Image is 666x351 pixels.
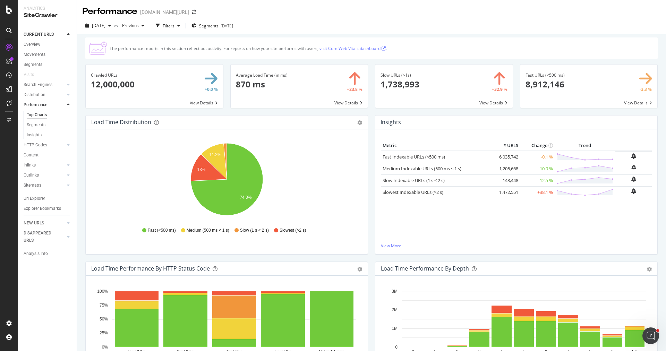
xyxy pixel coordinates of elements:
[492,163,520,174] td: 1,205,668
[240,228,269,233] span: Slow (1 s < 2 s)
[631,188,636,194] div: bell-plus
[492,174,520,186] td: 148,448
[24,172,65,179] a: Outlinks
[24,142,47,149] div: HTTP Codes
[24,250,72,257] a: Analysis Info
[555,140,615,151] th: Trend
[240,195,251,200] text: 74.3%
[91,140,362,221] svg: A chart.
[24,41,40,48] div: Overview
[24,182,65,189] a: Sitemaps
[24,250,48,257] div: Analysis Info
[381,265,469,272] div: Load Time Performance by Depth
[187,228,229,233] span: Medium (500 ms < 1 s)
[24,51,72,58] a: Movements
[24,71,34,78] div: Visits
[100,331,108,335] text: 25%
[24,195,72,202] a: Url Explorer
[520,186,555,198] td: +38.1 %
[24,230,65,244] a: DISAPPEARED URLS
[91,265,210,272] div: Load Time Performance by HTTP Status Code
[24,91,65,99] a: Distribution
[381,118,401,127] h4: Insights
[192,10,196,15] div: arrow-right-arrow-left
[27,121,45,129] div: Segments
[199,23,219,29] span: Segments
[27,131,42,139] div: Insights
[163,23,174,29] div: Filters
[24,61,42,68] div: Segments
[153,20,183,31] button: Filters
[24,220,65,227] a: NEW URLS
[383,165,461,172] a: Medium Indexable URLs (500 ms < 1 s)
[392,289,398,294] text: 3M
[24,81,52,88] div: Search Engines
[631,165,636,170] div: bell-plus
[24,220,44,227] div: NEW URLS
[631,177,636,182] div: bell-plus
[520,140,555,151] th: Change
[97,289,108,294] text: 100%
[24,41,72,48] a: Overview
[24,71,41,78] a: Visits
[83,20,114,31] button: [DATE]
[114,23,119,28] span: vs
[119,23,139,28] span: Previous
[189,20,236,31] button: Segments[DATE]
[520,163,555,174] td: -10.9 %
[24,31,54,38] div: CURRENT URLS
[27,111,47,119] div: Top Charts
[27,131,72,139] a: Insights
[102,345,108,350] text: 0%
[492,151,520,163] td: 6,035,742
[27,111,72,119] a: Top Charts
[492,140,520,151] th: # URLS
[210,152,221,157] text: 11.2%
[357,267,362,272] div: gear
[197,167,205,172] text: 13%
[642,327,659,344] iframe: Intercom live chat
[140,9,189,16] div: [DOMAIN_NAME][URL]
[24,81,65,88] a: Search Engines
[492,186,520,198] td: 1,472,551
[24,172,39,179] div: Outlinks
[392,326,398,331] text: 1M
[392,307,398,312] text: 2M
[24,205,61,212] div: Explorer Bookmarks
[24,101,65,109] a: Performance
[83,6,137,17] div: Performance
[520,151,555,163] td: -0.1 %
[100,303,108,308] text: 75%
[381,140,492,151] th: Metric
[383,189,443,195] a: Slowest Indexable URLs (>2 s)
[24,142,65,149] a: HTTP Codes
[319,45,387,51] a: visit Core Web Vitals dashboard .
[631,153,636,159] div: bell-plus
[24,101,47,109] div: Performance
[24,152,39,159] div: Content
[24,182,41,189] div: Sitemaps
[520,174,555,186] td: -12.5 %
[24,6,71,11] div: Analytics
[24,61,72,68] a: Segments
[24,205,72,212] a: Explorer Bookmarks
[381,243,652,249] a: View More
[148,228,176,233] span: Fast (<500 ms)
[221,23,233,29] div: [DATE]
[27,121,72,129] a: Segments
[280,228,306,233] span: Slowest (>2 s)
[24,31,65,38] a: CURRENT URLS
[24,162,36,169] div: Inlinks
[92,23,105,28] span: 2025 Aug. 29th
[89,42,107,55] img: CjTTJyXI.png
[24,195,45,202] div: Url Explorer
[110,45,387,51] div: The performance reports in this section reflect bot activity. For reports on how your site perfor...
[24,51,45,58] div: Movements
[24,11,71,19] div: SiteCrawler
[24,152,72,159] a: Content
[100,317,108,322] text: 50%
[24,91,45,99] div: Distribution
[383,154,445,160] a: Fast Indexable URLs (<500 ms)
[24,162,65,169] a: Inlinks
